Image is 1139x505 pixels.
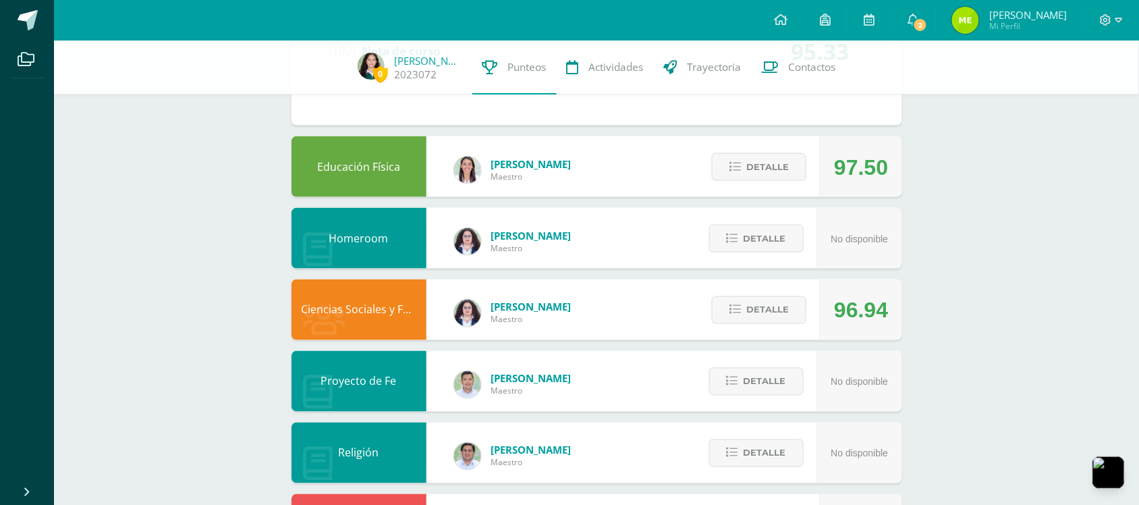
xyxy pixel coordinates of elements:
[358,53,385,80] img: 05fc99470b6b8232ca6bd7819607359e.png
[654,41,752,95] a: Trayectoria
[712,153,806,181] button: Detalle
[291,423,426,483] div: Religión
[454,443,481,470] img: f767cae2d037801592f2ba1a5db71a2a.png
[709,368,804,396] button: Detalle
[712,296,806,324] button: Detalle
[491,300,572,314] span: [PERSON_NAME]
[491,372,572,386] span: [PERSON_NAME]
[989,8,1067,22] span: [PERSON_NAME]
[557,41,654,95] a: Actividades
[688,60,742,74] span: Trayectoria
[744,441,786,466] span: Detalle
[709,225,804,252] button: Detalle
[752,41,846,95] a: Contactos
[491,171,572,182] span: Maestro
[789,60,836,74] span: Contactos
[472,41,557,95] a: Punteos
[989,20,1067,32] span: Mi Perfil
[291,208,426,269] div: Homeroom
[589,60,644,74] span: Actividades
[395,54,462,68] a: [PERSON_NAME]
[709,440,804,467] button: Detalle
[291,351,426,412] div: Proyecto de Fe
[491,444,572,457] span: [PERSON_NAME]
[831,234,889,244] span: No disponible
[831,377,889,388] span: No disponible
[291,136,426,197] div: Educación Física
[746,155,789,180] span: Detalle
[491,457,572,469] span: Maestro
[834,137,888,198] div: 97.50
[395,68,437,82] a: 2023072
[746,298,789,323] span: Detalle
[491,242,572,254] span: Maestro
[454,228,481,255] img: ba02aa29de7e60e5f6614f4096ff8928.png
[454,300,481,327] img: ba02aa29de7e60e5f6614f4096ff8928.png
[831,448,889,459] span: No disponible
[491,229,572,242] span: [PERSON_NAME]
[834,280,888,341] div: 96.94
[454,157,481,184] img: 68dbb99899dc55733cac1a14d9d2f825.png
[491,386,572,397] span: Maestro
[508,60,547,74] span: Punteos
[491,157,572,171] span: [PERSON_NAME]
[744,226,786,251] span: Detalle
[952,7,979,34] img: cc8173afdae23698f602c22063f262d2.png
[454,371,481,398] img: 585d333ccf69bb1c6e5868c8cef08dba.png
[291,280,426,340] div: Ciencias Sociales y Formación Ciudadana
[744,369,786,394] span: Detalle
[913,18,928,32] span: 2
[373,65,388,82] span: 0
[491,314,572,325] span: Maestro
